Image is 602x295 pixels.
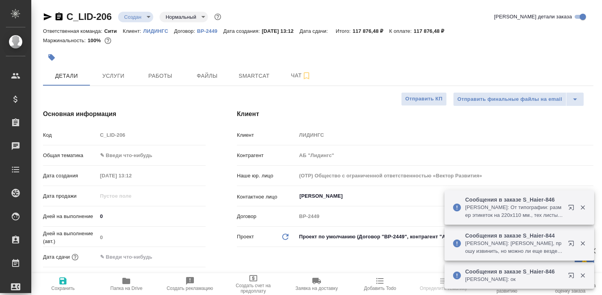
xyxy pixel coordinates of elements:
[563,236,582,254] button: Открыть в новой вкладке
[296,129,593,141] input: Пустое поле
[575,240,591,247] button: Закрыть
[197,27,223,34] a: ВР-2449
[575,204,591,211] button: Закрыть
[48,71,85,81] span: Детали
[97,129,206,141] input: Пустое поле
[70,252,80,262] button: Если добавить услуги и заполнить их объемом, то дата рассчитается автоматически
[158,273,221,295] button: Создать рекламацию
[95,273,158,295] button: Папка на Drive
[296,150,593,161] input: Пустое поле
[389,28,414,34] p: К оплате:
[97,190,166,202] input: Пустое поле
[97,170,166,181] input: Пустое поле
[296,286,338,291] span: Заявка на доставку
[143,28,174,34] p: ЛИДИНГС
[237,152,296,159] p: Контрагент
[262,28,300,34] p: [DATE] 13:12
[167,286,213,291] span: Создать рекламацию
[118,12,153,22] div: Создан
[31,273,95,295] button: Сохранить
[457,95,562,104] span: Отправить финальные файлы на email
[143,27,174,34] a: ЛИДИНГС
[285,273,348,295] button: Заявка на доставку
[111,272,122,282] button: Выбери, если сб и вс нужно считать рабочими днями для выполнения заказа.
[104,28,123,34] p: Сити
[563,200,582,218] button: Открыть в новой вкладке
[302,71,311,80] svg: Подписаться
[43,192,97,200] p: Дата продажи
[110,286,142,291] span: Папка на Drive
[43,172,97,180] p: Дата создания
[453,92,584,106] div: split button
[54,12,64,21] button: Скопировать ссылку
[163,14,199,20] button: Нормальный
[405,95,443,104] span: Отправить КП
[465,268,563,275] p: Сообщения в заказе S_Haier-846
[142,71,179,81] span: Работы
[237,172,296,180] p: Наше юр. лицо
[43,49,60,66] button: Добавить тэг
[174,28,197,34] p: Договор:
[235,71,273,81] span: Smartcat
[226,283,280,294] span: Создать счет на предоплату
[43,38,88,43] p: Маржинальность:
[43,131,97,139] p: Код
[364,286,396,291] span: Добавить Todo
[223,28,262,34] p: Дата создания:
[412,273,475,295] button: Определить тематику
[123,28,143,34] p: Клиент:
[237,233,254,241] p: Проект
[66,11,112,22] a: C_LID-206
[237,131,296,139] p: Клиент
[299,28,330,34] p: Дата сдачи:
[420,286,467,291] span: Определить тематику
[237,213,296,220] p: Договор
[95,71,132,81] span: Услуги
[453,92,566,106] button: Отправить финальные файлы на email
[51,286,75,291] span: Сохранить
[282,71,320,80] span: Чат
[353,28,389,34] p: 117 876,48 ₽
[43,28,104,34] p: Ответственная команда:
[103,36,113,46] button: 0.00 RUB;
[97,251,166,263] input: ✎ Введи что-нибудь
[43,12,52,21] button: Скопировать ссылку для ЯМессенджера
[563,268,582,286] button: Открыть в новой вкладке
[414,28,450,34] p: 117 876,48 ₽
[222,273,285,295] button: Создать счет на предоплату
[43,253,70,261] p: Дата сдачи
[494,13,572,21] span: [PERSON_NAME] детали заказа
[465,196,563,204] p: Сообщения в заказе S_Haier-846
[237,193,296,201] p: Контактное лицо
[43,152,97,159] p: Общая тематика
[188,71,226,81] span: Файлы
[88,38,103,43] p: 100%
[465,232,563,240] p: Сообщения в заказе S_Haier-844
[296,230,593,243] div: Проект по умолчанию (Договор "ВР-2449", контрагент "АБ "Лидингс"")
[43,109,206,119] h4: Основная информация
[575,272,591,279] button: Закрыть
[465,204,563,219] p: [PERSON_NAME]: От типографии: размер этикеток на 220х110 мм., тех листы делаем под размер А5 148x...
[197,28,223,34] p: ВР-2449
[465,275,563,283] p: [PERSON_NAME]: ок
[97,211,206,222] input: ✎ Введи что-нибудь
[336,28,353,34] p: Итого:
[97,149,206,162] div: ✎ Введи что-нибудь
[43,213,97,220] p: Дней на выполнение
[296,170,593,181] input: Пустое поле
[401,92,447,106] button: Отправить КП
[100,152,196,159] div: ✎ Введи что-нибудь
[296,211,593,222] input: Пустое поле
[97,232,206,243] input: Пустое поле
[213,12,223,22] button: Доп статусы указывают на важность/срочность заказа
[122,14,144,20] button: Создан
[348,273,412,295] button: Добавить Todo
[159,12,208,22] div: Создан
[237,109,593,119] h4: Клиент
[465,240,563,255] p: [PERSON_NAME]: [PERSON_NAME], прошу извинить, но можно ли еще везде заменить Моделі на Үлгісі (кл...
[43,230,97,245] p: Дней на выполнение (авт.)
